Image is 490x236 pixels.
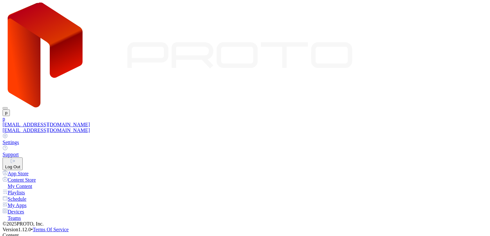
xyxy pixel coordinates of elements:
[3,128,487,133] div: [EMAIL_ADDRESS][DOMAIN_NAME]
[3,215,487,221] a: Teams
[3,116,487,133] a: p[EMAIL_ADDRESS][DOMAIN_NAME][EMAIL_ADDRESS][DOMAIN_NAME]
[3,177,487,183] a: Content Store
[3,122,487,128] div: [EMAIL_ADDRESS][DOMAIN_NAME]
[3,170,487,177] a: App Store
[3,133,487,145] a: Settings
[33,227,69,232] a: Terms Of Service
[3,145,487,157] a: Support
[3,196,487,202] a: Schedule
[3,157,23,170] button: Log Out
[3,208,487,215] a: Devices
[5,164,20,169] div: Log Out
[3,202,487,208] a: My Apps
[3,109,10,116] button: p
[3,221,487,227] div: © 2025 PROTO, Inc.
[3,116,487,122] div: p
[3,227,33,232] span: Version 1.12.0 •
[3,152,487,157] div: Support
[3,189,487,196] a: Playlists
[3,140,487,145] div: Settings
[3,183,487,189] a: My Content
